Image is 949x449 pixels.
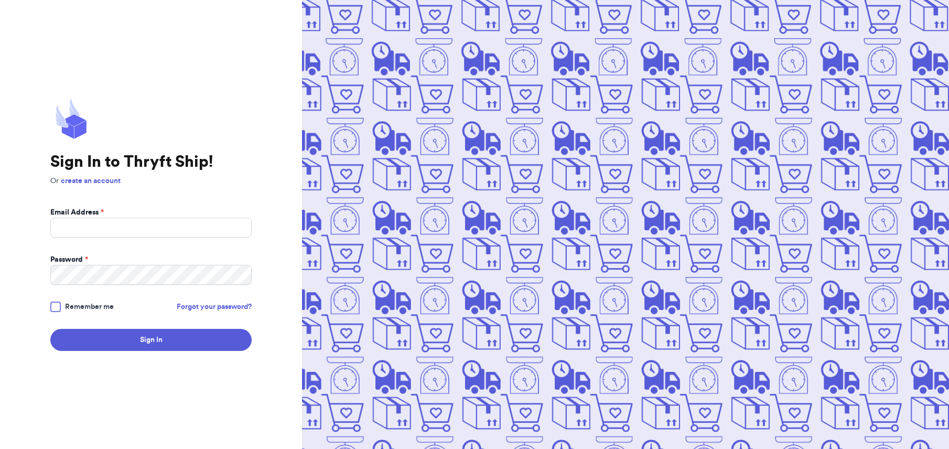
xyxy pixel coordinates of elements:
label: Password [50,254,88,265]
h1: Sign In to Thryft Ship! [50,153,252,172]
button: Sign In [50,329,252,351]
span: Remember me [65,302,114,312]
label: Email Address [50,207,104,218]
p: Or [50,176,252,186]
a: Forgot your password? [177,302,252,312]
a: create an account [61,177,121,185]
